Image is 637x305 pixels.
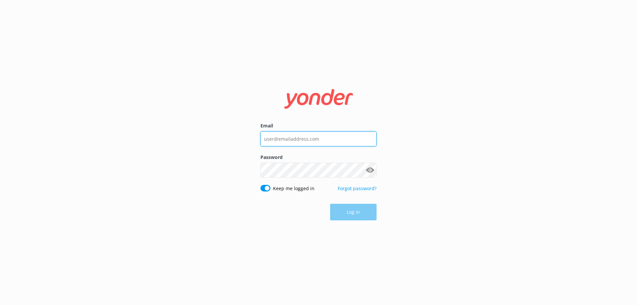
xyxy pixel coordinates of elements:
[260,122,377,129] label: Email
[260,154,377,161] label: Password
[260,131,377,146] input: user@emailaddress.com
[363,164,377,177] button: Show password
[338,185,377,191] a: Forgot password?
[273,185,315,192] label: Keep me logged in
